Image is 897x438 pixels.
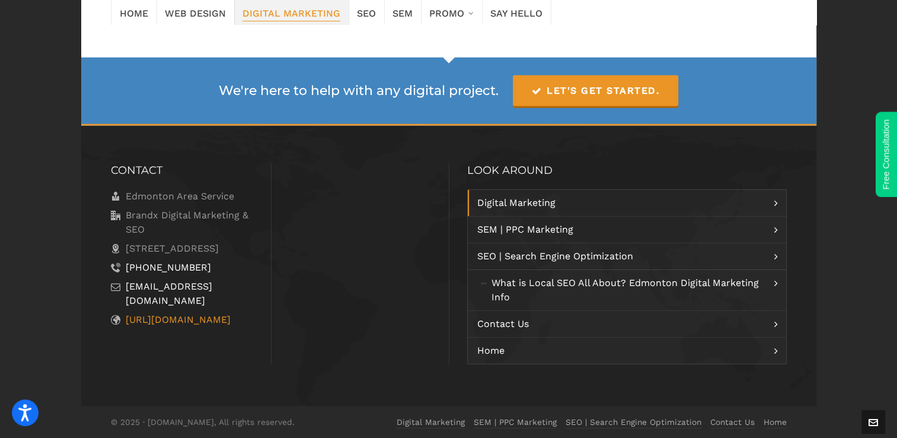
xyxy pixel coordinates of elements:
[490,4,542,21] span: Say Hello
[392,4,413,21] span: SEM
[357,4,376,21] span: SEO
[429,4,464,21] span: Promo
[242,4,340,21] span: Digital Marketing
[120,4,148,21] span: Home
[513,75,679,106] a: Let's get started.
[219,82,499,99] span: We're here to help with any digital project.
[165,4,226,21] span: Web Design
